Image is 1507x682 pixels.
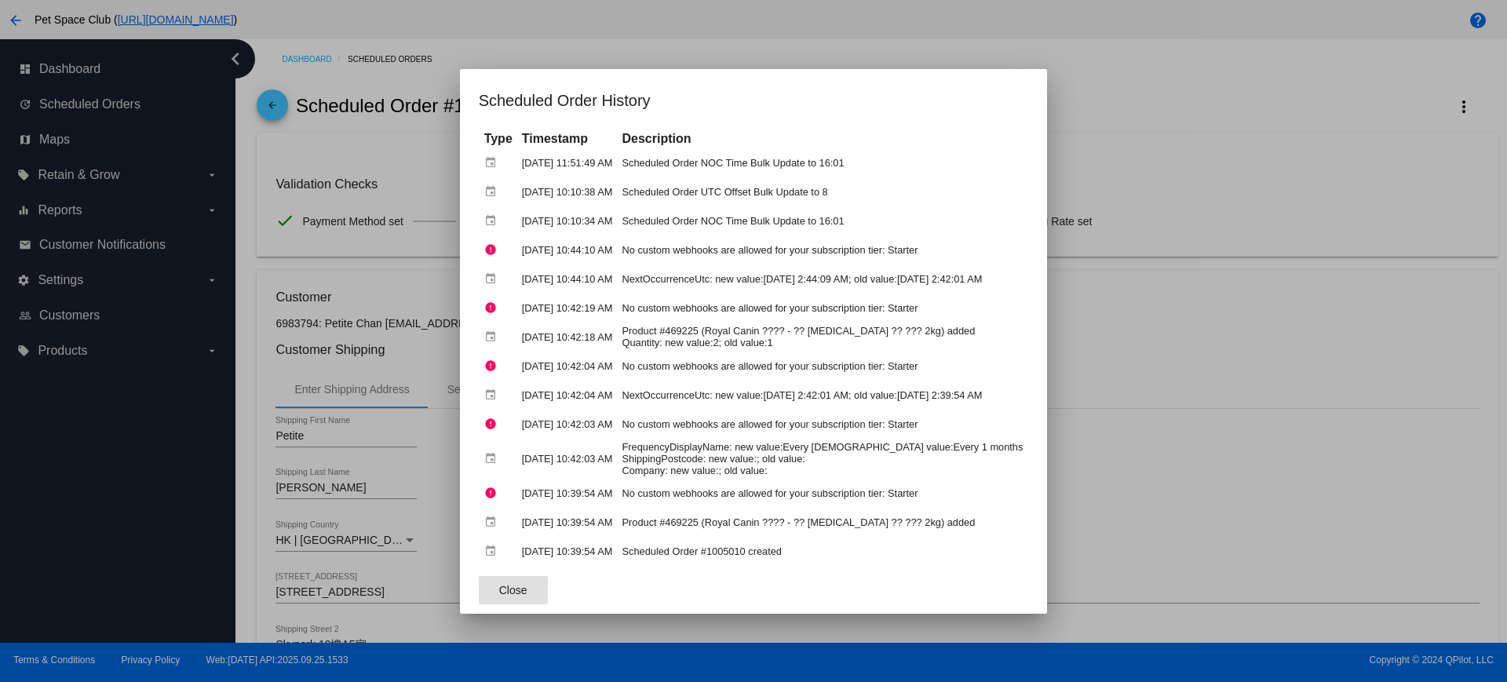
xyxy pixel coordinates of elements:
[618,381,1027,409] td: NextOccurrenceUtc: new value:[DATE] 2:42:01 AM; old value:[DATE] 2:39:54 AM
[484,354,503,378] mat-icon: error
[484,383,503,407] mat-icon: event
[484,238,503,262] mat-icon: error
[618,538,1027,565] td: Scheduled Order #1005010 created
[518,207,617,235] td: [DATE] 10:10:34 AM
[518,410,617,438] td: [DATE] 10:42:03 AM
[618,207,1027,235] td: Scheduled Order NOC Time Bulk Update to 16:01
[484,510,503,534] mat-icon: event
[484,325,503,349] mat-icon: event
[499,584,527,596] span: Close
[618,352,1027,380] td: No custom webhooks are allowed for your subscription tier: Starter
[479,88,1029,113] h1: Scheduled Order History
[518,265,617,293] td: [DATE] 10:44:10 AM
[484,267,503,291] mat-icon: event
[618,439,1027,478] td: FrequencyDisplayName: new value:Every [DEMOGRAPHIC_DATA] value:Every 1 months ShippingPostcode: n...
[618,149,1027,177] td: Scheduled Order NOC Time Bulk Update to 16:01
[484,151,503,175] mat-icon: event
[518,130,617,148] th: Timestamp
[518,381,617,409] td: [DATE] 10:42:04 AM
[484,539,503,563] mat-icon: event
[518,538,617,565] td: [DATE] 10:39:54 AM
[480,130,516,148] th: Type
[618,178,1027,206] td: Scheduled Order UTC Offset Bulk Update to 8
[618,509,1027,536] td: Product #469225 (Royal Canin ???? - ?? [MEDICAL_DATA] ?? ??? 2kg) added
[618,130,1027,148] th: Description
[618,294,1027,322] td: No custom webhooks are allowed for your subscription tier: Starter
[518,509,617,536] td: [DATE] 10:39:54 AM
[484,180,503,204] mat-icon: event
[518,480,617,507] td: [DATE] 10:39:54 AM
[618,480,1027,507] td: No custom webhooks are allowed for your subscription tier: Starter
[618,410,1027,438] td: No custom webhooks are allowed for your subscription tier: Starter
[484,296,503,320] mat-icon: error
[518,323,617,351] td: [DATE] 10:42:18 AM
[518,294,617,322] td: [DATE] 10:42:19 AM
[479,576,548,604] button: Close dialog
[518,149,617,177] td: [DATE] 11:51:49 AM
[484,209,503,233] mat-icon: event
[618,265,1027,293] td: NextOccurrenceUtc: new value:[DATE] 2:44:09 AM; old value:[DATE] 2:42:01 AM
[618,236,1027,264] td: No custom webhooks are allowed for your subscription tier: Starter
[618,323,1027,351] td: Product #469225 (Royal Canin ???? - ?? [MEDICAL_DATA] ?? ??? 2kg) added Quantity: new value:2; ol...
[484,447,503,471] mat-icon: event
[484,412,503,436] mat-icon: error
[518,352,617,380] td: [DATE] 10:42:04 AM
[518,236,617,264] td: [DATE] 10:44:10 AM
[518,178,617,206] td: [DATE] 10:10:38 AM
[484,481,503,505] mat-icon: error
[518,439,617,478] td: [DATE] 10:42:03 AM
